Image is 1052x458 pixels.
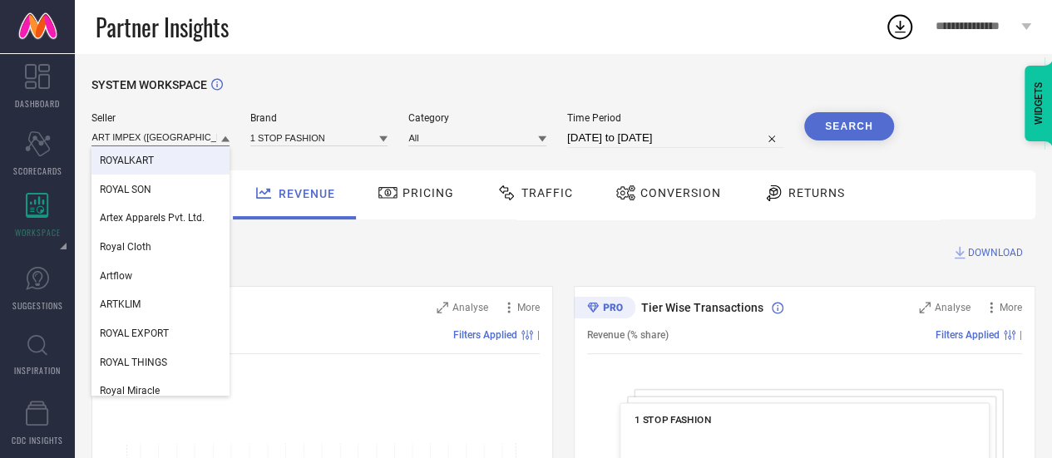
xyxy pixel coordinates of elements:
[968,244,1023,261] span: DOWNLOAD
[91,204,230,232] div: Artex Apparels Pvt. Ltd.
[919,302,931,313] svg: Zoom
[100,155,154,166] span: ROYALKART
[96,10,229,44] span: Partner Insights
[936,329,1000,341] span: Filters Applied
[13,165,62,177] span: SCORECARDS
[517,302,540,313] span: More
[100,385,160,396] span: Royal Miracle
[100,327,169,339] span: ROYAL EXPORT
[91,377,230,405] div: Royal Miracle
[100,212,205,224] span: Artex Apparels Pvt. Ltd.
[91,290,230,318] div: ARTKLIM
[1000,302,1022,313] span: More
[100,241,151,253] span: Royal Cloth
[250,112,388,124] span: Brand
[587,329,669,341] span: Revenue (% share)
[91,262,230,290] div: Artflow
[1020,329,1022,341] span: |
[788,186,845,199] span: Returns
[452,302,488,313] span: Analyse
[91,78,207,91] span: SYSTEM WORKSPACE
[537,329,540,341] span: |
[100,298,141,310] span: ARTKLIM
[641,301,763,314] span: Tier Wise Transactions
[14,364,61,377] span: INSPIRATION
[91,348,230,377] div: ROYAL THINGS
[453,329,517,341] span: Filters Applied
[15,226,61,239] span: WORKSPACE
[408,112,546,124] span: Category
[935,302,971,313] span: Analyse
[91,112,230,124] span: Seller
[574,297,635,322] div: Premium
[567,128,783,148] input: Select time period
[91,175,230,204] div: ROYAL SON
[12,299,63,312] span: SUGGESTIONS
[804,112,894,140] button: Search
[91,233,230,261] div: Royal Cloth
[437,302,448,313] svg: Zoom
[100,357,167,368] span: ROYAL THINGS
[635,414,711,426] span: 1 STOP FASHION
[885,12,915,42] div: Open download list
[100,270,132,282] span: Artflow
[521,186,573,199] span: Traffic
[91,319,230,347] div: ROYAL EXPORT
[640,186,721,199] span: Conversion
[279,187,335,200] span: Revenue
[15,97,60,110] span: DASHBOARD
[91,146,230,175] div: ROYALKART
[403,186,454,199] span: Pricing
[100,184,151,195] span: ROYAL SON
[567,112,783,124] span: Time Period
[12,434,63,446] span: CDC INSIGHTS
